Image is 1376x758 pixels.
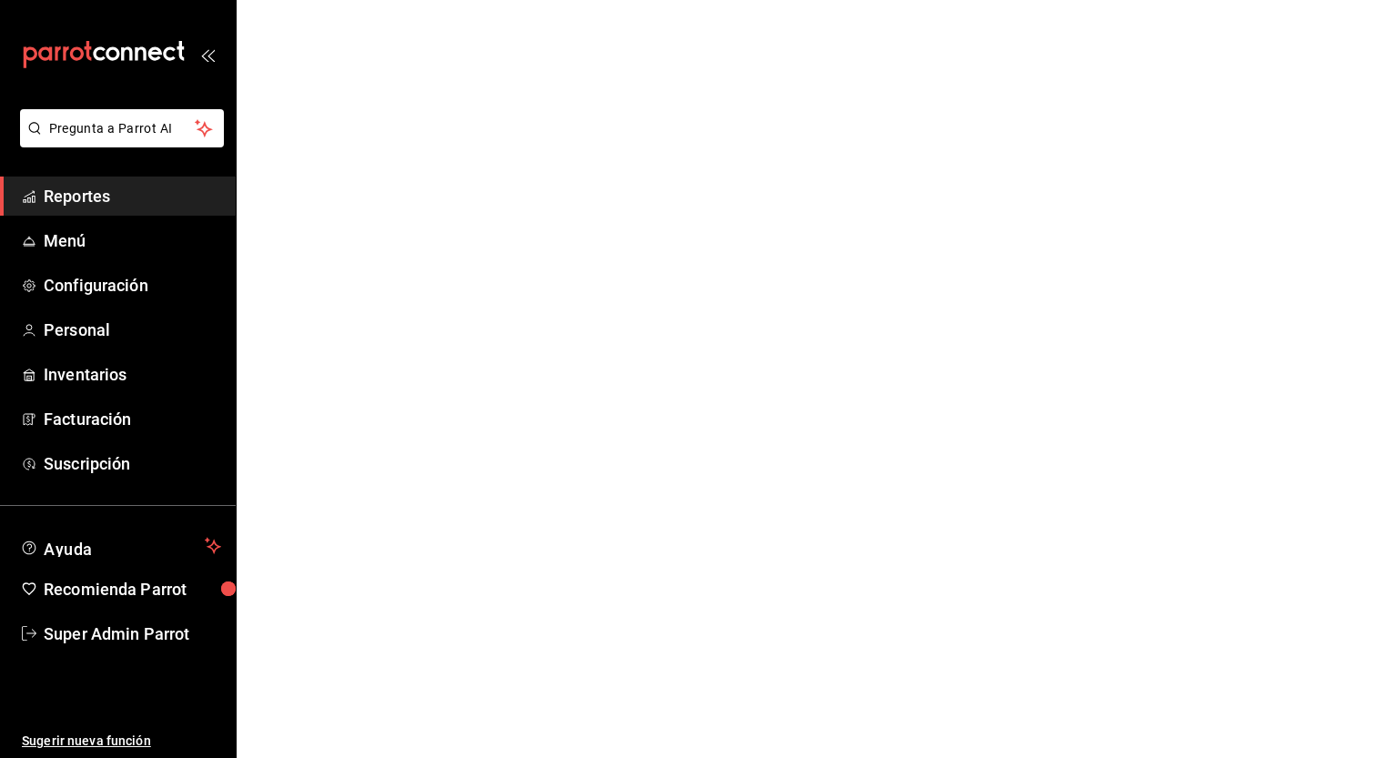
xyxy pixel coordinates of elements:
[44,535,197,557] span: Ayuda
[49,119,196,138] span: Pregunta a Parrot AI
[44,228,221,253] span: Menú
[44,184,221,208] span: Reportes
[44,451,221,476] span: Suscripción
[13,132,224,151] a: Pregunta a Parrot AI
[44,577,221,601] span: Recomienda Parrot
[44,362,221,387] span: Inventarios
[44,622,221,646] span: Super Admin Parrot
[22,732,221,751] span: Sugerir nueva función
[44,318,221,342] span: Personal
[20,109,224,147] button: Pregunta a Parrot AI
[200,47,215,62] button: open_drawer_menu
[44,273,221,298] span: Configuración
[44,407,221,431] span: Facturación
